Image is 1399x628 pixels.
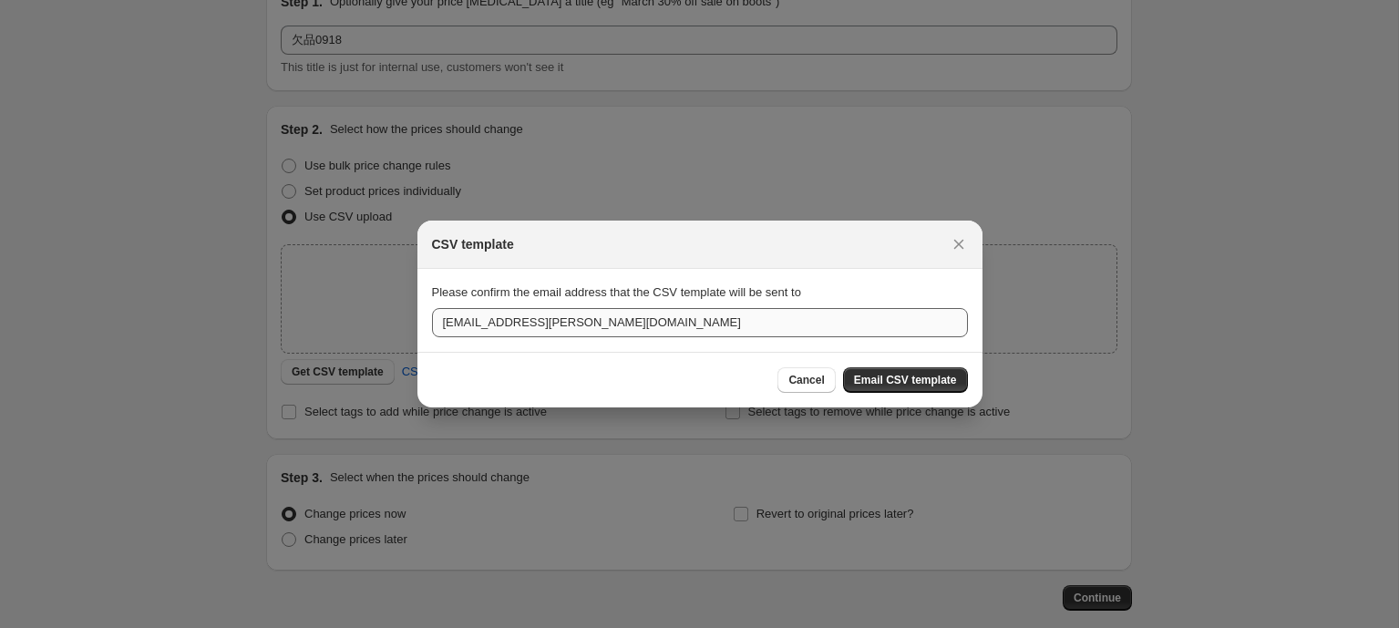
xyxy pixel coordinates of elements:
[788,373,824,387] span: Cancel
[777,367,835,393] button: Cancel
[432,285,801,299] span: Please confirm the email address that the CSV template will be sent to
[432,235,514,253] h2: CSV template
[854,373,957,387] span: Email CSV template
[946,232,972,257] button: Close
[843,367,968,393] button: Email CSV template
